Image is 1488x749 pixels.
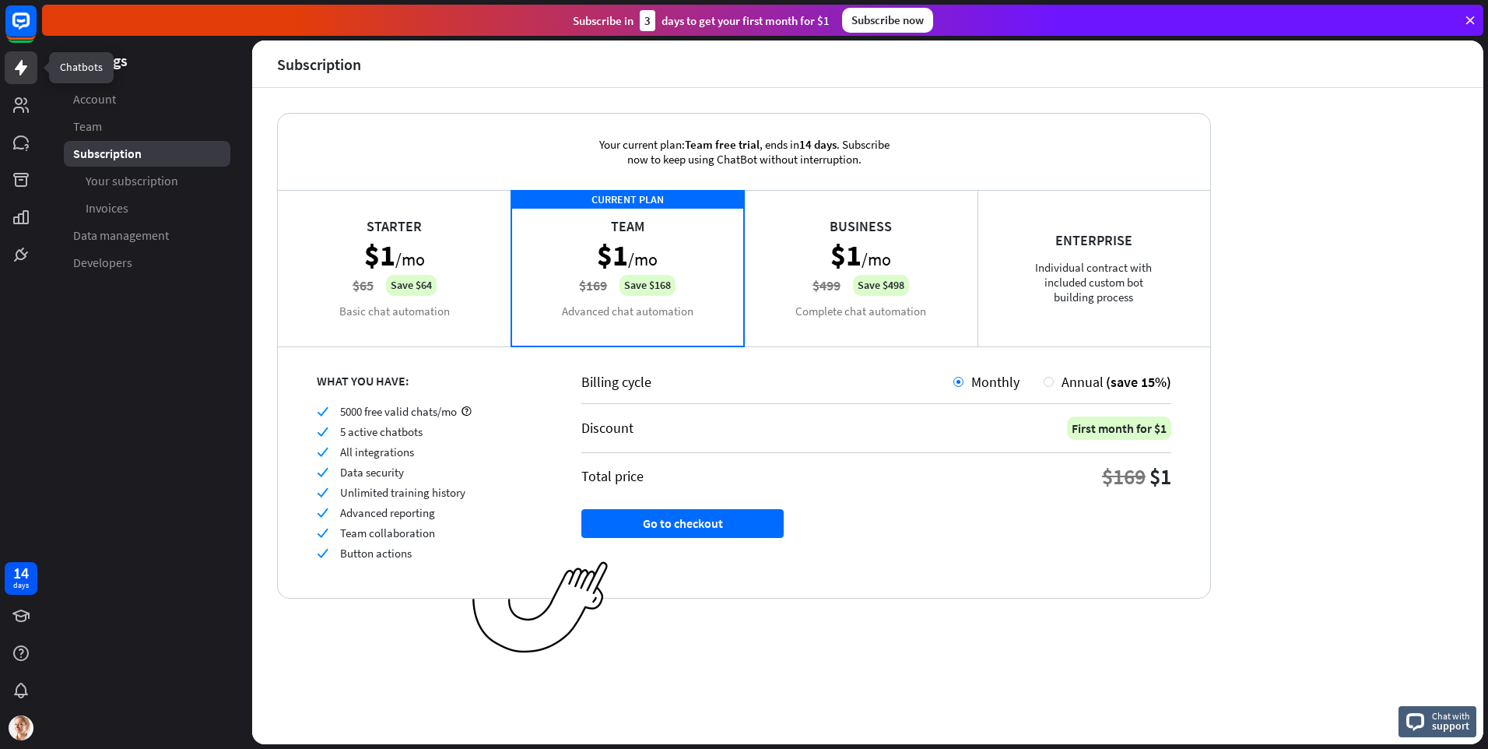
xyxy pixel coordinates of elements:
[581,509,784,538] button: Go to checkout
[73,118,102,135] span: Team
[340,465,404,480] span: Data security
[340,546,412,561] span: Button actions
[1067,417,1171,440] div: First month for $1
[73,227,169,244] span: Data management
[64,168,230,194] a: Your subscription
[842,8,933,33] div: Subscribe now
[340,445,414,459] span: All integrations
[317,373,542,389] div: WHAT YOU HAVE:
[73,146,142,162] span: Subscription
[317,406,328,417] i: check
[640,10,655,31] div: 3
[581,419,633,437] div: Discount
[581,467,644,485] div: Total price
[317,487,328,498] i: check
[340,505,435,520] span: Advanced reporting
[277,55,361,73] div: Subscription
[64,86,230,112] a: Account
[317,466,328,478] i: check
[581,373,953,391] div: Billing cycle
[42,50,252,71] header: Settings
[64,223,230,248] a: Data management
[799,137,837,152] span: 14 days
[472,561,609,654] img: ec979a0a656117aaf919.png
[1106,373,1171,391] span: (save 15%)
[317,507,328,519] i: check
[685,137,760,152] span: Team free trial
[64,250,230,276] a: Developers
[317,547,328,559] i: check
[1149,462,1171,491] div: $1
[5,562,37,595] a: 14 days
[13,566,29,580] div: 14
[317,527,328,539] i: check
[73,255,132,271] span: Developers
[86,200,128,216] span: Invoices
[317,426,328,438] i: check
[73,91,116,107] span: Account
[64,114,230,139] a: Team
[1102,462,1146,491] div: $169
[340,485,465,500] span: Unlimited training history
[86,173,178,189] span: Your subscription
[340,424,423,439] span: 5 active chatbots
[1062,373,1104,391] span: Annual
[573,10,830,31] div: Subscribe in days to get your first month for $1
[317,446,328,458] i: check
[64,195,230,221] a: Invoices
[577,114,911,190] div: Your current plan: , ends in . Subscribe now to keep using ChatBot without interruption.
[13,580,29,591] div: days
[340,526,435,540] span: Team collaboration
[340,404,457,419] span: 5000 free valid chats/mo
[971,373,1019,391] span: Monthly
[1183,193,1488,749] iframe: LiveChat chat widget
